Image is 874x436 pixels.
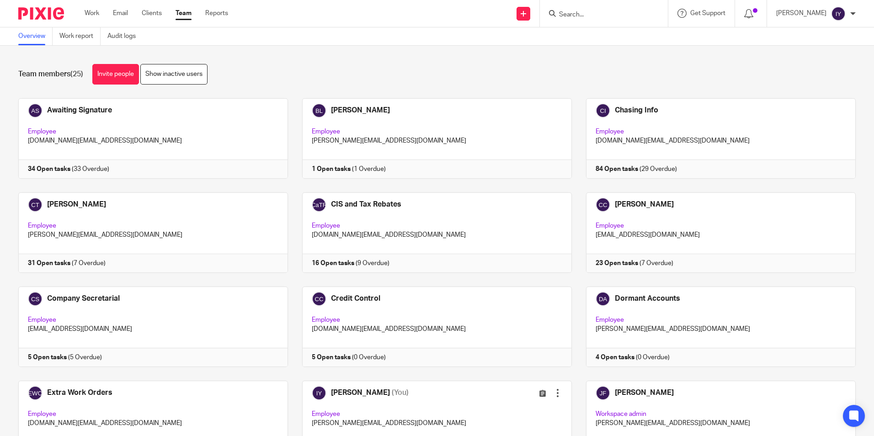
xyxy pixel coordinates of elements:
[70,70,83,78] span: (25)
[776,9,826,18] p: [PERSON_NAME]
[59,27,101,45] a: Work report
[18,27,53,45] a: Overview
[18,69,83,79] h1: Team members
[140,64,208,85] a: Show inactive users
[176,9,192,18] a: Team
[142,9,162,18] a: Clients
[205,9,228,18] a: Reports
[690,10,725,16] span: Get Support
[831,6,846,21] img: svg%3E
[107,27,143,45] a: Audit logs
[113,9,128,18] a: Email
[18,7,64,20] img: Pixie
[558,11,640,19] input: Search
[85,9,99,18] a: Work
[92,64,139,85] a: Invite people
